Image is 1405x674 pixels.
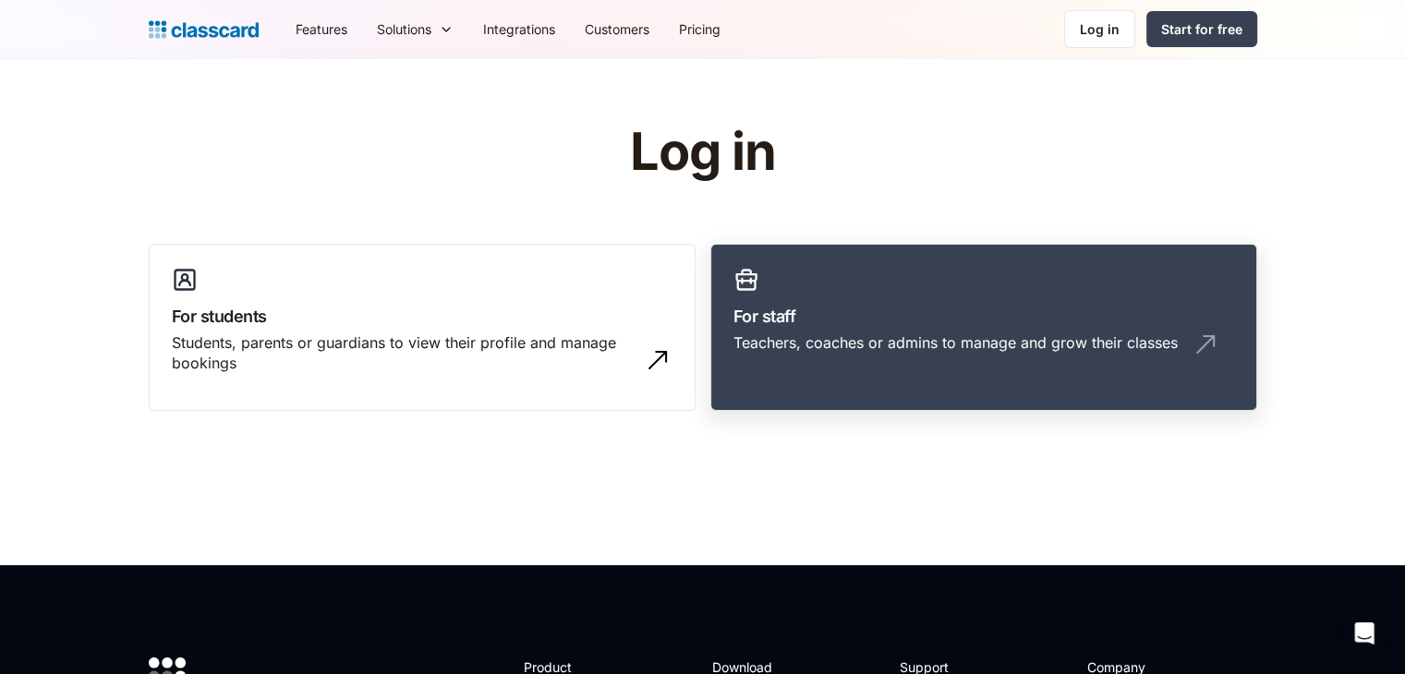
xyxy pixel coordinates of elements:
[409,124,996,181] h1: Log in
[172,332,636,374] div: Students, parents or guardians to view their profile and manage bookings
[664,8,735,50] a: Pricing
[1146,11,1257,47] a: Start for free
[149,17,259,42] a: home
[172,304,672,329] h3: For students
[570,8,664,50] a: Customers
[149,244,696,412] a: For studentsStudents, parents or guardians to view their profile and manage bookings
[710,244,1257,412] a: For staffTeachers, coaches or admins to manage and grow their classes
[377,19,431,39] div: Solutions
[468,8,570,50] a: Integrations
[1064,10,1135,48] a: Log in
[733,332,1178,353] div: Teachers, coaches or admins to manage and grow their classes
[1161,19,1242,39] div: Start for free
[1342,611,1387,656] div: Open Intercom Messenger
[281,8,362,50] a: Features
[733,304,1234,329] h3: For staff
[1080,19,1120,39] div: Log in
[362,8,468,50] div: Solutions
